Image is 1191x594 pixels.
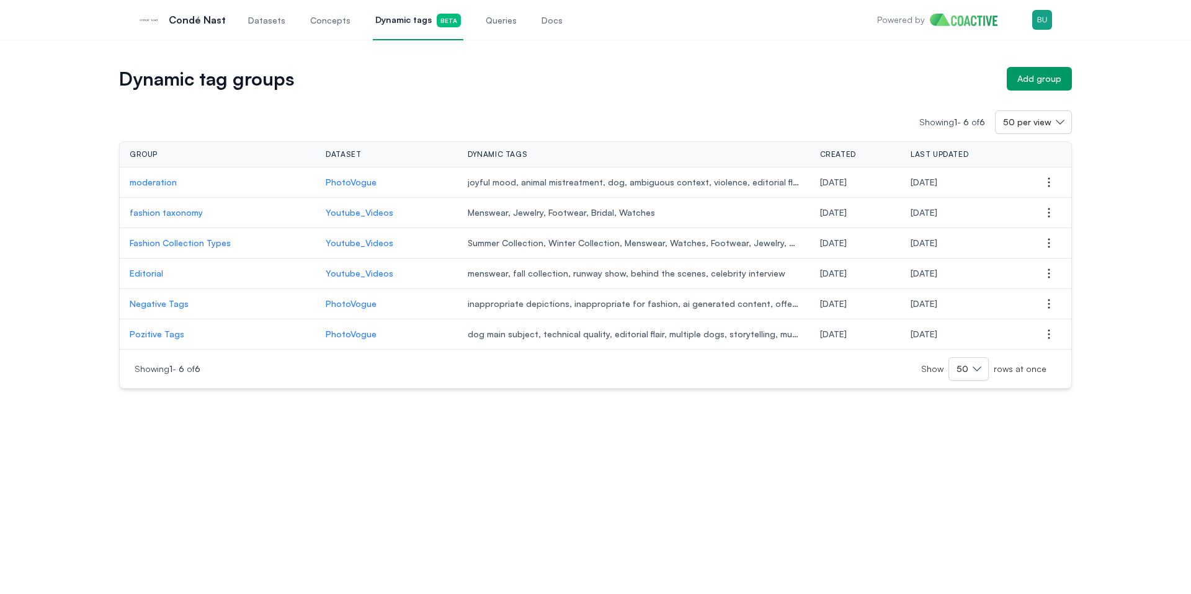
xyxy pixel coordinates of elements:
span: 6 [963,117,969,127]
a: Youtube_Videos [326,237,448,249]
span: Tuesday, August 5, 2025 at 12:24:55 AM UTC [820,329,847,339]
span: of [971,117,985,127]
p: Condé Nast [169,12,226,27]
span: Concepts [310,14,350,27]
span: 50 per view [1003,116,1051,128]
span: Tuesday, August 5, 2025 at 10:13:01 PM UTC [911,298,937,309]
span: 1 [954,117,957,127]
span: Group [130,149,158,159]
span: Friday, August 8, 2025 at 6:47:31 PM UTC [820,237,847,248]
a: PhotoVogue [326,298,448,310]
span: Beta [437,14,461,27]
span: 50 [957,363,968,375]
span: Wednesday, August 6, 2025 at 8:35:18 PM UTC [820,268,847,278]
span: Friday, August 8, 2025 at 6:47:31 PM UTC [911,237,937,248]
span: 6 [179,363,184,374]
p: Powered by [877,14,925,26]
img: Home [930,14,1007,26]
img: Menu for the logged in user [1032,10,1052,30]
span: Tuesday, August 5, 2025 at 12:24:55 AM UTC [911,329,937,339]
a: fashion taxonomy [130,206,306,219]
a: Pozitive Tags [130,328,306,340]
span: Summer Collection, Winter Collection, Menswear, Watches, Footwear, Jewelry, Bridal [468,237,800,249]
span: Wednesday, August 6, 2025 at 8:35:18 PM UTC [911,268,937,278]
h1: Dynamic tag groups [119,70,997,87]
span: Datasets [248,14,285,27]
span: dog main subject, technical quality, editorial flair, multiple dogs, storytelling, multicultural ... [468,328,800,340]
a: Youtube_Videos [326,267,448,280]
button: Add group [1007,67,1072,91]
span: Friday, August 8, 2025 at 9:51:46 PM UTC [911,207,937,218]
a: Editorial [130,267,306,280]
span: Show [921,363,948,375]
span: Dataset [326,149,361,159]
a: PhotoVogue [326,176,448,188]
a: Youtube_Videos [326,206,448,219]
span: Friday, August 8, 2025 at 9:57:35 PM UTC [911,177,937,187]
span: joyful mood, animal mistreatment, dog, ambiguous context, violence, editorial flair, animal safe,... [468,176,800,188]
button: 50 per view [995,110,1072,134]
button: 50 [948,357,989,381]
div: Add group [1017,73,1061,85]
p: Showing - [919,116,995,128]
span: Dynamic tags [375,14,461,27]
a: Fashion Collection Types [130,237,306,249]
span: inappropriate depictions, inappropriate for fashion, ai generated content, offensive content, vio... [468,298,800,310]
span: of [187,363,200,374]
span: 1 [169,363,172,374]
span: Friday, August 8, 2025 at 9:57:35 PM UTC [820,177,847,187]
span: Menswear, Jewelry, Footwear, Bridal, Watches [468,206,800,219]
a: moderation [130,176,306,188]
span: Last updated [911,149,968,159]
span: Queries [486,14,517,27]
span: Dynamic tags [468,149,527,159]
span: 6 [979,117,985,127]
span: menswear, fall collection, runway show, behind the scenes, celebrity interview [468,267,800,280]
span: 6 [195,363,200,374]
a: Negative Tags [130,298,306,310]
span: Tuesday, August 5, 2025 at 10:13:01 PM UTC [820,298,847,309]
p: Showing - [135,363,442,375]
span: rows at once [989,363,1046,375]
span: Friday, August 8, 2025 at 9:51:46 PM UTC [820,207,847,218]
a: PhotoVogue [326,328,448,340]
span: Created [820,149,856,159]
img: Condé Nast [139,10,159,30]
